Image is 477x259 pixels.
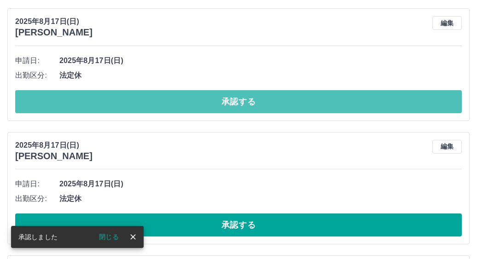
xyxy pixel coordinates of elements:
span: 出勤区分: [15,193,59,204]
span: 2025年8月17日(日) [59,178,462,190]
span: 法定休 [59,193,462,204]
p: 2025年8月17日(日) [15,140,93,151]
span: 2025年8月17日(日) [59,55,462,66]
span: 法定休 [59,70,462,81]
button: 承認する [15,90,462,113]
h3: [PERSON_NAME] [15,151,93,161]
button: close [126,230,140,244]
button: 編集 [432,140,462,154]
span: 申請日: [15,178,59,190]
h3: [PERSON_NAME] [15,27,93,38]
button: 承認する [15,213,462,236]
button: 閉じる [92,230,126,244]
div: 承認しました [18,229,58,245]
p: 2025年8月17日(日) [15,16,93,27]
span: 申請日: [15,55,59,66]
span: 出勤区分: [15,70,59,81]
button: 編集 [432,16,462,30]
